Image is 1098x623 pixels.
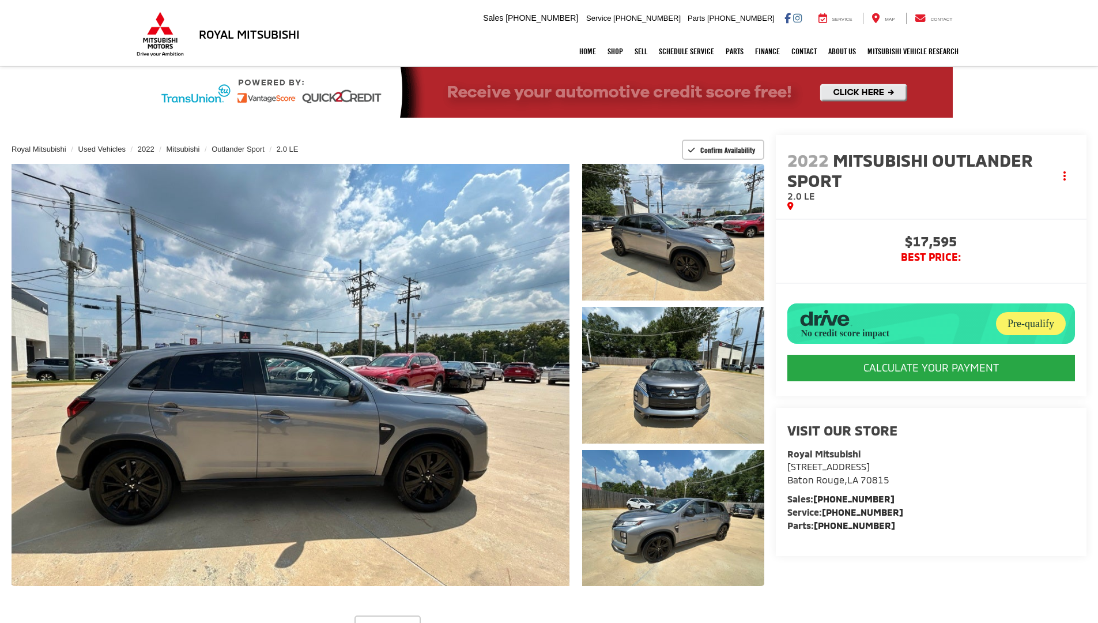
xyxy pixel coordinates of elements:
img: 2022 Mitsubishi Outlander Sport 2.0 LE [580,448,765,588]
img: Quick2Credit [146,67,953,118]
a: Expand Photo 1 [582,164,764,301]
a: Mitsubishi Vehicle Research [862,37,964,66]
span: Map [885,17,895,22]
span: Mitsubishi Outlander Sport [787,149,1033,190]
a: Finance [749,37,786,66]
button: Actions [1055,166,1075,186]
a: Expand Photo 3 [582,450,764,587]
span: Service [832,17,852,22]
a: Mitsubishi [167,145,200,153]
a: Royal Mitsubishi [12,145,66,153]
a: Expand Photo 0 [12,164,569,586]
span: Confirm Availability [700,145,755,155]
a: Used Vehicles [78,145,126,153]
a: Home [573,37,602,66]
a: Parts: Opens in a new tab [720,37,749,66]
: CALCULATE YOUR PAYMENT [787,355,1075,381]
h2: Visit our Store [787,423,1075,438]
span: Sales [483,13,503,22]
button: Confirm Availability [682,140,764,160]
span: [STREET_ADDRESS] [787,461,870,472]
img: Mitsubishi [134,12,186,57]
a: [PHONE_NUMBER] [822,506,903,517]
img: 2022 Mitsubishi Outlander Sport 2.0 LE [6,162,575,588]
span: LA [847,474,858,485]
a: 2022 [138,145,154,153]
a: Map [863,13,903,24]
a: Outlander Sport [212,145,265,153]
a: About Us [822,37,862,66]
span: $17,595 [787,234,1075,252]
span: [PHONE_NUMBER] [613,14,681,22]
span: 2.0 LE [787,190,815,201]
span: [PHONE_NUMBER] [707,14,775,22]
a: 2.0 LE [277,145,299,153]
strong: Parts: [787,520,895,531]
a: [PHONE_NUMBER] [814,520,895,531]
span: Parts [688,14,705,22]
img: 2022 Mitsubishi Outlander Sport 2.0 LE [580,162,765,302]
strong: Royal Mitsubishi [787,448,861,459]
a: [PHONE_NUMBER] [813,493,895,504]
span: Contact [930,17,952,22]
img: 2022 Mitsubishi Outlander Sport 2.0 LE [580,305,765,445]
span: Baton Rouge [787,474,844,485]
strong: Sales: [787,493,895,504]
h3: Royal Mitsubishi [199,28,300,40]
a: Shop [602,37,629,66]
a: Schedule Service: Opens in a new tab [653,37,720,66]
a: Facebook: Click to visit our Facebook page [784,13,791,22]
a: Expand Photo 2 [582,307,764,444]
span: dropdown dots [1063,171,1066,181]
span: 70815 [861,474,889,485]
span: Service [586,14,611,22]
span: , [787,474,889,485]
strong: Service: [787,506,903,517]
a: Service [810,13,861,24]
span: [PHONE_NUMBER] [505,13,578,22]
a: Sell [629,37,653,66]
a: [STREET_ADDRESS] Baton Rouge,LA 70815 [787,461,889,485]
a: Contact [906,13,961,24]
span: 2022 [787,149,829,170]
a: Contact [786,37,822,66]
a: Instagram: Click to visit our Instagram page [793,13,802,22]
span: BEST PRICE: [787,252,1075,263]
